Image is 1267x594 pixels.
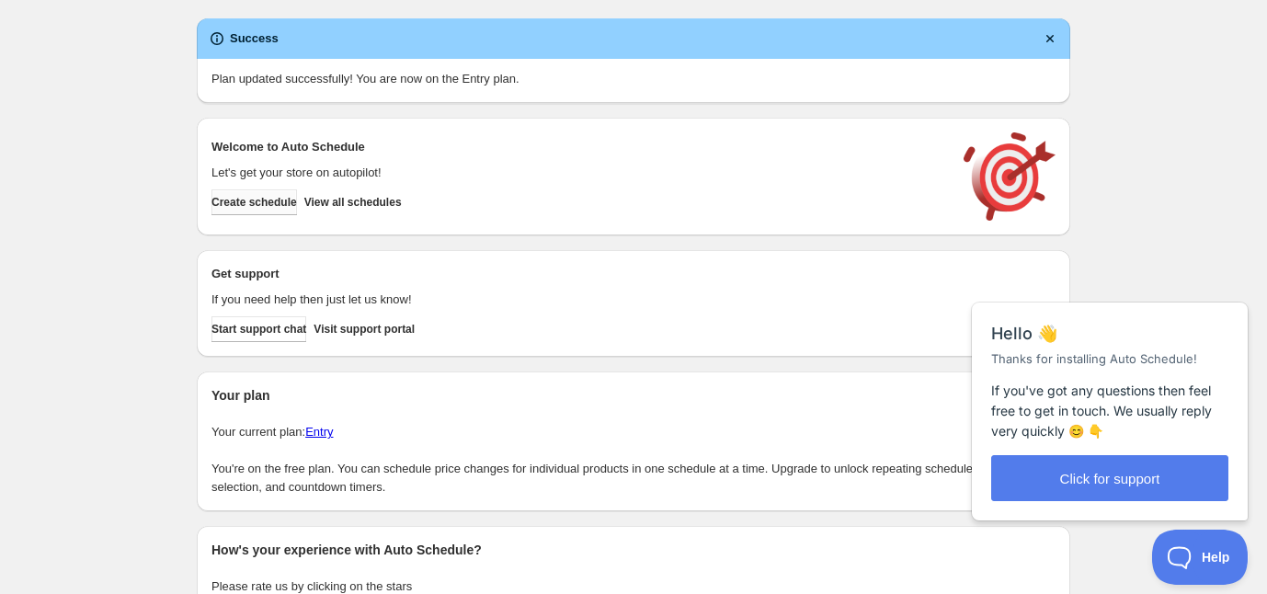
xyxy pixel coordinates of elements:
[211,322,306,337] span: Start support chat
[963,257,1259,530] iframe: Help Scout Beacon - Messages and Notifications
[211,195,297,210] span: Create schedule
[211,291,945,309] p: If you need help then just let us know!
[304,189,402,215] button: View all schedules
[314,322,415,337] span: Visit support portal
[211,541,1056,559] h2: How's your experience with Auto Schedule?
[211,460,1056,497] p: You're on the free plan. You can schedule price changes for individual products in one schedule a...
[211,138,945,156] h2: Welcome to Auto Schedule
[211,386,1056,405] h2: Your plan
[211,423,1056,441] p: Your current plan:
[304,195,402,210] span: View all schedules
[305,425,333,439] a: Entry
[1037,26,1063,51] button: Dismiss notification
[211,265,945,283] h2: Get support
[211,164,945,182] p: Let's get your store on autopilot!
[314,316,415,342] a: Visit support portal
[230,29,279,48] h2: Success
[1152,530,1249,585] iframe: Help Scout Beacon - Open
[211,316,306,342] a: Start support chat
[211,189,297,215] button: Create schedule
[211,70,1056,88] p: Plan updated successfully! You are now on the Entry plan.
